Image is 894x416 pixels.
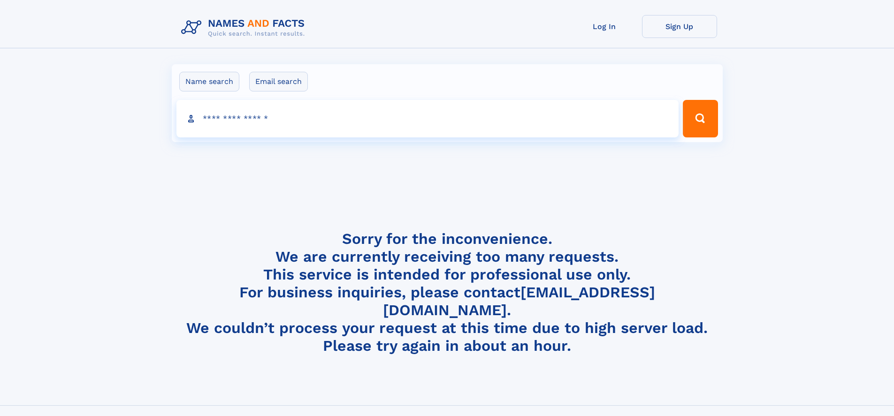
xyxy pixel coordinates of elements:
[642,15,717,38] a: Sign Up
[383,283,655,319] a: [EMAIL_ADDRESS][DOMAIN_NAME]
[176,100,679,137] input: search input
[683,100,718,137] button: Search Button
[567,15,642,38] a: Log In
[177,230,717,355] h4: Sorry for the inconvenience. We are currently receiving too many requests. This service is intend...
[177,15,313,40] img: Logo Names and Facts
[179,72,239,91] label: Name search
[249,72,308,91] label: Email search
